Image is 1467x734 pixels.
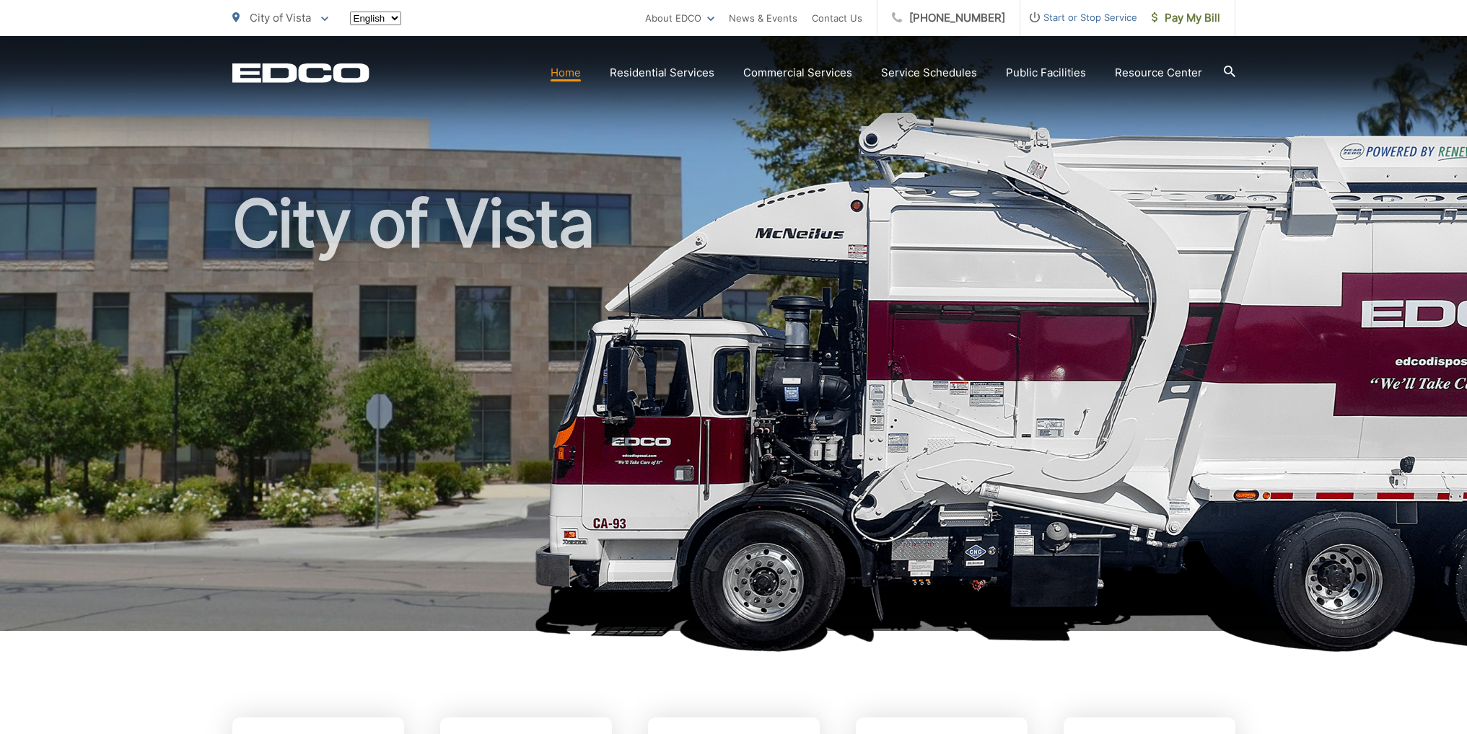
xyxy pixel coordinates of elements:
a: Residential Services [610,64,714,81]
a: Commercial Services [743,64,852,81]
a: Service Schedules [881,64,977,81]
a: News & Events [729,9,797,27]
a: Public Facilities [1006,64,1086,81]
a: About EDCO [645,9,714,27]
a: Contact Us [812,9,862,27]
a: Resource Center [1115,64,1202,81]
span: City of Vista [250,11,311,25]
select: Select a language [350,12,401,25]
a: Home [551,64,581,81]
span: Pay My Bill [1152,9,1220,27]
a: EDCD logo. Return to the homepage. [232,63,369,83]
h1: City of Vista [232,187,1235,644]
